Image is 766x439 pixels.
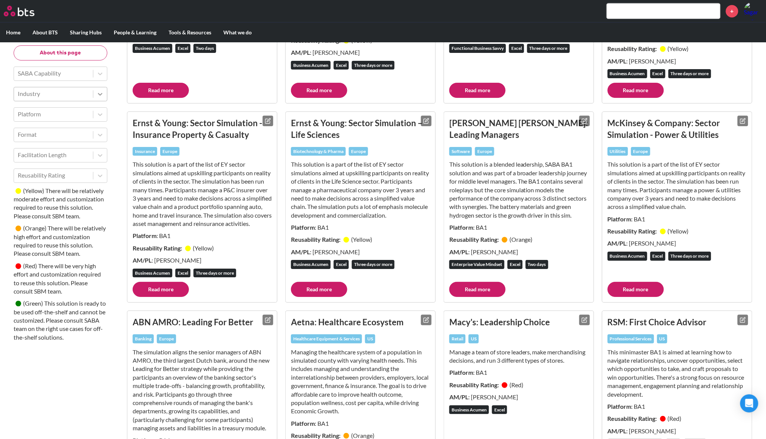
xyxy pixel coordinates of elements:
[608,215,747,223] p: : BA1
[14,262,101,295] small: There will be very high effort and customization required to reuse this solution. Please consult ...
[23,262,37,269] small: ( Red )
[650,69,665,78] div: Excel
[608,334,654,343] div: Professional Services
[351,432,374,439] small: ( Orange )
[291,248,310,255] strong: AM/PL
[133,160,272,228] p: This solution is a part of the list of EY sector simulations aimed at upskilling participants on ...
[291,160,430,220] p: This solution is a part of the list of EY sector simulations aimed at upskilling participants on ...
[449,248,588,256] p: : [PERSON_NAME]
[291,223,430,232] p: : BA1
[608,239,747,247] p: : [PERSON_NAME]
[291,420,315,427] strong: Platform
[133,232,272,240] p: : BA1
[133,83,189,98] a: Read more
[133,257,152,264] strong: AM/PL
[291,236,342,243] strong: Reusability Rating:
[526,260,548,269] div: Two days
[291,419,430,428] p: : BA1
[738,116,748,126] button: Edit content
[608,427,627,434] strong: AM/PL
[352,260,395,269] div: Three days or more
[608,252,647,261] div: Business Acumen
[475,147,494,156] div: Europe
[133,282,189,297] a: Read more
[657,334,667,343] div: US
[668,45,689,52] small: ( Yellow )
[608,348,747,399] p: This minimaster BA1 is aimed at learning how to navigate relationships, uncover opportunities, se...
[291,147,346,156] div: Biotechnology & Pharma
[23,187,44,194] small: ( Yellow )
[14,45,107,60] button: About this page
[608,403,631,410] strong: Platform
[744,2,762,20] img: Sagar Bansal
[668,415,682,422] small: ( Red )
[668,227,689,235] small: ( Yellow )
[669,252,711,261] div: Three days or more
[449,83,506,98] a: Read more
[509,44,524,53] div: Excel
[351,236,372,243] small: ( Yellow )
[291,282,347,297] a: Read more
[449,117,588,141] h3: [PERSON_NAME] [PERSON_NAME]: Leading Managers
[291,48,430,57] p: : [PERSON_NAME]
[449,316,588,328] h3: Macy's: Leadership Choice
[449,368,588,377] p: : BA1
[527,44,570,53] div: Three days or more
[133,232,156,239] strong: Platform
[449,44,506,53] div: Functional Business Savvy
[608,83,664,98] a: Read more
[608,316,747,328] h3: RSM: First Choice Advisor
[23,225,46,232] small: ( Orange )
[726,5,738,17] a: +
[291,37,342,44] strong: Reusability Rating:
[608,282,664,297] a: Read more
[608,427,747,435] p: : [PERSON_NAME]
[449,393,588,401] p: : [PERSON_NAME]
[608,57,627,65] strong: AM/PL
[291,334,362,343] div: Healthcare Equipment & Services
[365,334,375,343] div: US
[608,147,628,156] div: Utilities
[608,117,747,141] h3: McKinsey & Company: Sector Simulation - Power & Utilities
[291,348,430,416] p: Managing the healthcare system of a population in simulated county with varying health needs. Thi...
[421,315,432,325] button: Edit content
[291,316,430,328] h3: Aetna: Healthcare Ecosystem
[291,117,430,141] h3: Ernst & Young: Sector Simulation – Life Sciences
[608,69,647,78] div: Business Acumen
[64,23,108,42] label: Sharing Hubs
[133,348,272,433] p: The simulation aligns the senior managers of ABN AMRO, the third largest Dutch bank, around the n...
[193,269,236,278] div: Three days or more
[469,334,479,343] div: US
[160,147,180,156] div: Europe
[157,334,176,343] div: Europe
[351,37,372,44] small: ( Yellow )
[650,252,665,261] div: Excel
[334,61,349,70] div: Excel
[631,147,650,156] div: Europe
[133,44,172,53] div: Business Acumen
[352,61,395,70] div: Three days or more
[449,260,504,269] div: Enterprise Value Mindset
[14,225,106,257] small: There will be relatively high effort and customization required to reuse this solution. Please co...
[175,269,190,278] div: Excel
[23,300,43,307] small: ( Green )
[608,45,658,52] strong: Reusability Rating:
[291,61,331,70] div: Business Acumen
[449,405,489,414] div: Business Acumen
[291,248,430,256] p: : [PERSON_NAME]
[449,348,588,365] p: Manage a team of store leaders, make merchandising decisions, and run 3 different types of stores.
[449,236,500,243] strong: Reusability Rating:
[133,269,172,278] div: Business Acumen
[291,224,315,231] strong: Platform
[349,147,368,156] div: Europe
[133,316,272,328] h3: ABN AMRO: Leading For Better
[449,160,588,220] p: This solution is a blended leadership, SABA BA1 solution and was part of a broader leadership jou...
[608,160,747,211] p: This solution is a part of the list of EY sector simulations aimed at upskilling participants on ...
[162,23,217,42] label: Tools & Resources
[26,23,64,42] label: About BTS
[449,369,473,376] strong: Platform
[4,6,34,16] img: BTS Logo
[608,57,747,65] p: : [PERSON_NAME]
[449,147,472,156] div: Software
[669,69,711,78] div: Three days or more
